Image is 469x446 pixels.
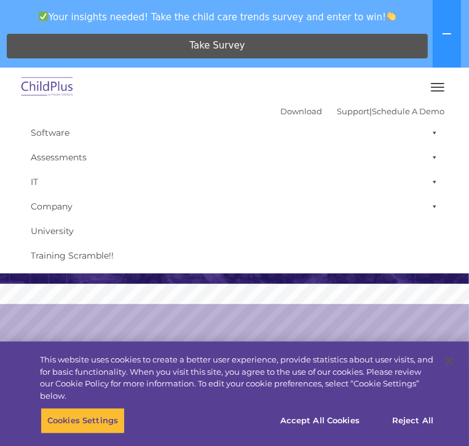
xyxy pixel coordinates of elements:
[25,120,444,145] a: Software
[387,12,396,21] img: 👏
[7,34,428,58] a: Take Survey
[25,219,444,243] a: University
[25,194,444,219] a: Company
[189,35,245,57] span: Take Survey
[280,106,444,116] font: |
[372,106,444,116] a: Schedule A Demo
[39,12,48,21] img: ✅
[436,348,463,375] button: Close
[280,106,322,116] a: Download
[25,170,444,194] a: IT
[274,408,366,434] button: Accept All Cookies
[25,243,444,268] a: Training Scramble!!
[25,145,444,170] a: Assessments
[40,354,436,402] div: This website uses cookies to create a better user experience, provide statistics about user visit...
[374,408,451,434] button: Reject All
[18,73,76,102] img: ChildPlus by Procare Solutions
[337,106,369,116] a: Support
[5,5,430,29] span: Your insights needed! Take the child care trends survey and enter to win!
[41,408,125,434] button: Cookies Settings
